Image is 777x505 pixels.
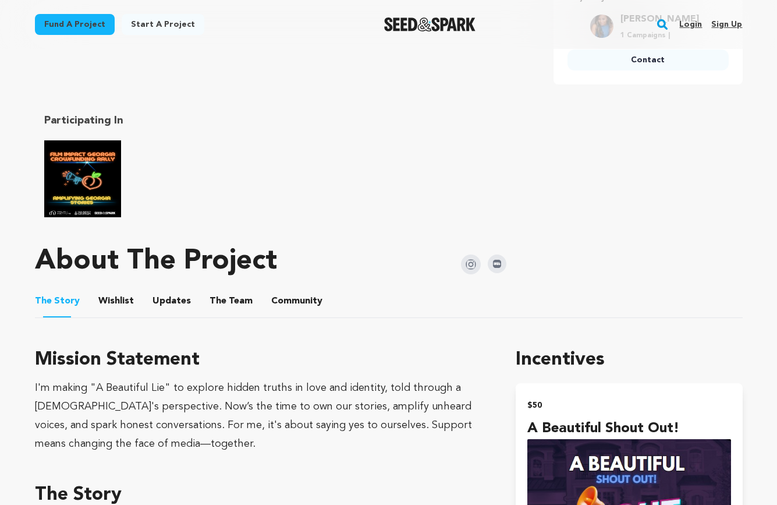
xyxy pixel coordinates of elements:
[567,50,729,70] a: Contact
[35,14,115,35] a: Fund a project
[35,294,52,308] span: The
[152,294,191,308] span: Updates
[35,379,488,453] div: I'm making "A Beautiful Lie" to explore hidden truths in love and identity, told through a [DEMOG...
[44,140,121,217] img: Film Impact Georgia Rally
[679,15,702,34] a: Login
[44,112,379,129] h2: Participating In
[35,248,277,276] h1: About The Project
[35,294,80,308] span: Story
[122,14,204,35] a: Start a project
[35,346,488,374] h3: Mission Statement
[384,17,476,31] img: Seed&Spark Logo Dark Mode
[210,294,253,308] span: Team
[271,294,322,308] span: Community
[384,17,476,31] a: Seed&Spark Homepage
[488,255,506,273] img: Seed&Spark IMDB Icon
[210,294,226,308] span: The
[98,294,134,308] span: Wishlist
[711,15,742,34] a: Sign up
[461,255,481,274] img: Seed&Spark Instagram Icon
[516,346,742,374] h1: Incentives
[527,418,730,439] h4: A Beautiful Shout Out!
[527,397,730,414] h2: $50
